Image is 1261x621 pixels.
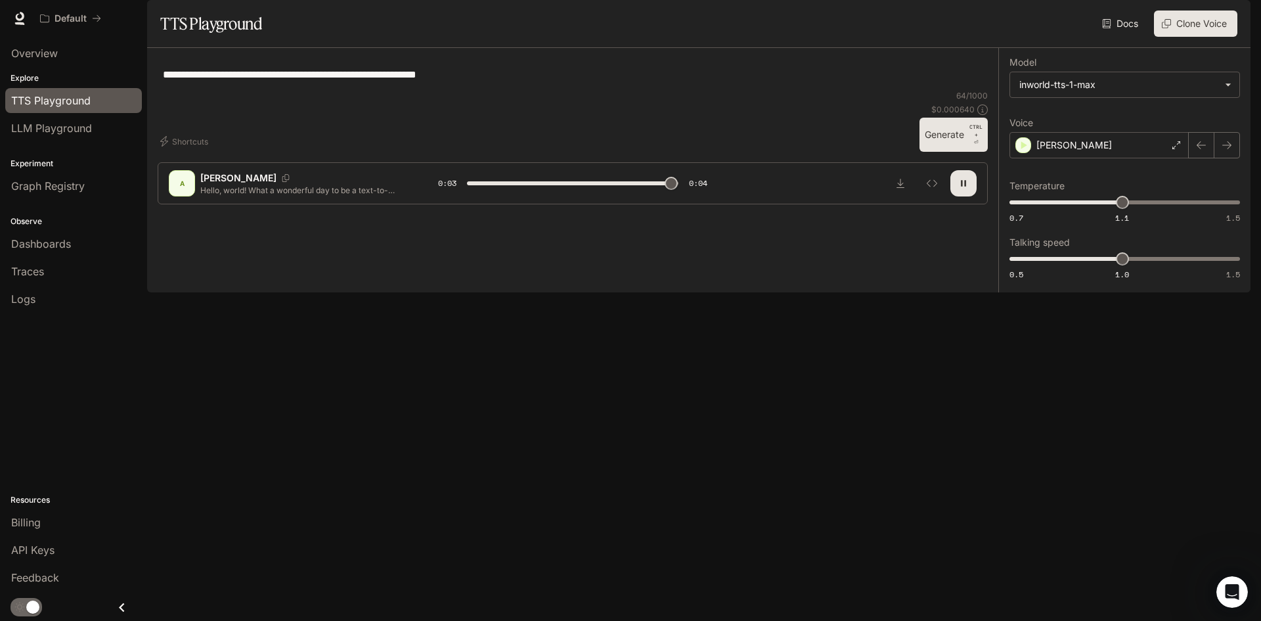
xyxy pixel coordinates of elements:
div: inworld-tts-1-max [1010,72,1239,97]
span: 1.0 [1115,269,1129,280]
span: 0:03 [438,177,456,190]
p: Model [1009,58,1036,67]
div: A [171,173,192,194]
p: Temperature [1009,181,1065,191]
button: Copy Voice ID [277,174,295,182]
span: 1.5 [1226,212,1240,223]
p: ⏎ [969,123,983,147]
p: [PERSON_NAME] [1036,139,1112,152]
div: inworld-tts-1-max [1019,78,1218,91]
p: Hello, world! What a wonderful day to be a text-to-speech model! [200,185,407,196]
span: 0:04 [689,177,707,190]
span: 1.1 [1115,212,1129,223]
button: GenerateCTRL +⏎ [919,118,988,152]
span: 1.5 [1226,269,1240,280]
span: 0.7 [1009,212,1023,223]
p: Talking speed [1009,238,1070,247]
button: Download audio [887,170,914,196]
button: Inspect [919,170,945,196]
p: Default [55,13,87,24]
button: All workspaces [34,5,107,32]
button: Shortcuts [158,131,213,152]
p: Voice [1009,118,1033,127]
p: 64 / 1000 [956,90,988,101]
h1: TTS Playground [160,11,262,37]
p: CTRL + [969,123,983,139]
a: Docs [1099,11,1143,37]
p: [PERSON_NAME] [200,172,277,185]
p: $ 0.000640 [931,104,975,115]
span: 0.5 [1009,269,1023,280]
button: Clone Voice [1154,11,1237,37]
iframe: Intercom live chat [1216,576,1248,608]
